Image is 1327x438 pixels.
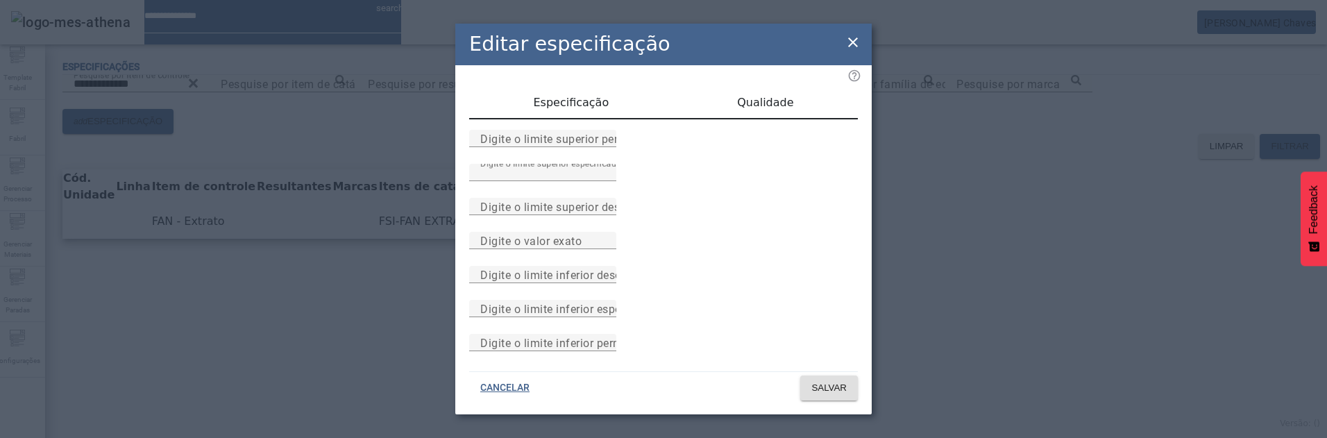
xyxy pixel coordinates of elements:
[480,200,649,213] mat-label: Digite o limite superior desejado
[533,97,609,108] span: Especificação
[480,132,651,145] mat-label: Digite o limite superior permitido
[480,234,582,247] mat-label: Digite o valor exato
[1301,171,1327,266] button: Feedback - Mostrar pesquisa
[1308,185,1320,234] span: Feedback
[480,268,644,281] mat-label: Digite o limite inferior desejado
[480,302,663,315] mat-label: Digite o limite inferior especificado
[469,29,670,59] h2: Editar especificação
[800,376,858,401] button: SALVAR
[811,381,847,395] span: SALVAR
[480,336,646,349] mat-label: Digite o limite inferior permitido
[737,97,793,108] span: Qualidade
[469,376,541,401] button: CANCELAR
[480,158,621,168] mat-label: Digite o limite superior especificado
[480,381,530,395] span: CANCELAR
